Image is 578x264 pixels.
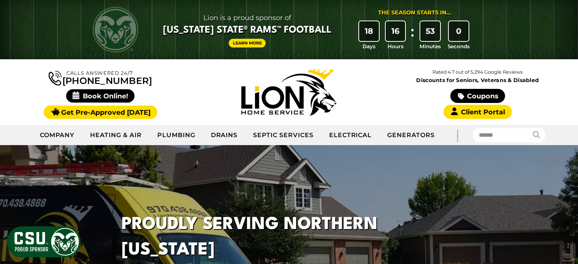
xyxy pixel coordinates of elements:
a: Learn More [229,39,266,47]
span: Lion is a proud sponsor of [163,12,331,24]
span: Days [363,43,375,50]
span: Hours [388,43,404,50]
span: Minutes [420,43,441,50]
a: Get Pre-Approved [DATE] [44,106,157,119]
img: Lion Home Service [241,69,336,115]
a: Coupons [450,89,505,103]
div: 53 [420,21,440,41]
span: Discounts for Seniors, Veterans & Disabled [385,77,570,83]
img: CSU Sponsor Badge [6,225,82,258]
div: 18 [359,21,379,41]
div: : [409,21,416,51]
div: 16 [386,21,405,41]
a: Generators [380,126,442,145]
div: 0 [449,21,469,41]
span: [US_STATE] State® Rams™ Football [163,24,331,37]
img: CSU Rams logo [93,7,138,52]
div: | [442,125,473,145]
a: Septic Services [245,126,321,145]
span: Seconds [448,43,470,50]
a: Drains [203,126,246,145]
h1: PROUDLY SERVING NORTHERN [US_STATE] [122,212,398,263]
span: Book Online! [66,89,135,103]
a: Plumbing [150,126,203,145]
div: The Season Starts in... [378,9,451,17]
a: [PHONE_NUMBER] [49,69,152,85]
a: Client Portal [443,105,512,119]
a: Heating & Air [82,126,149,145]
a: Company [32,126,83,145]
p: Rated 4.7 out of 5,294 Google Reviews [383,68,572,76]
a: Electrical [321,126,380,145]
